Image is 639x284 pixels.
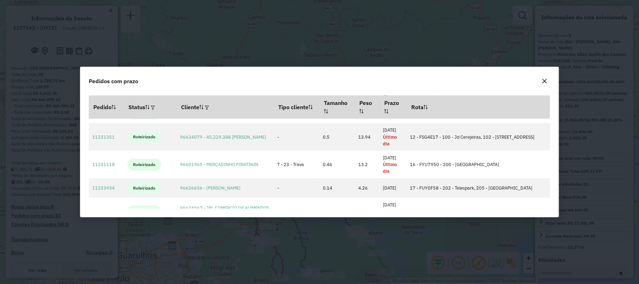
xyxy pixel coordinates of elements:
[355,95,379,119] th: Peso
[127,182,161,194] span: Roteirizado
[127,205,161,217] span: Roteirizado
[92,134,115,140] a: 11231351
[379,123,406,151] td: [DATE]
[379,178,406,198] td: [DATE]
[406,123,550,151] td: 12 - FSG4E17 - 100 - Jd Cerejeiras, 102 - [STREET_ADDRESS]
[406,151,550,178] td: 16 - FYU7950 - 200 - [GEOGRAPHIC_DATA]
[180,205,269,218] a: 96624567 - JPL COMERCIO DE ALIMENTOS LTDA
[355,123,379,151] td: 13.94
[180,185,240,191] a: 96626656 - [PERSON_NAME]
[319,198,354,225] td: 0.8
[127,159,161,171] span: Roteirizado
[273,178,319,198] td: -
[355,151,379,178] td: 13.2
[319,123,354,151] td: 0.5
[319,95,354,119] th: Tamanho
[273,123,319,151] td: -
[180,134,266,140] a: 96634079 - 45.229.388 [PERSON_NAME]
[355,198,379,225] td: 22.12
[379,151,406,178] td: [DATE]
[383,134,397,147] strong: Último dia
[273,151,319,178] td: T - 23 - Trava
[406,198,550,225] td: 18 - GBM3J31 - 410 - Guararema, [STREET_ADDRESS]
[355,178,379,198] td: 4.26
[180,161,258,167] a: 96601965 - MERCADINHO PIRATININ
[177,95,274,119] th: Cliente
[124,95,177,119] th: Status
[92,161,115,167] a: 11231118
[319,178,354,198] td: 0.14
[92,209,115,214] a: 11231357
[383,209,397,221] strong: Último dia
[379,198,406,225] td: [DATE]
[89,77,138,85] span: Pedidos com prazo
[273,95,319,119] th: Tipo cliente
[92,185,115,191] a: 11233934
[127,131,161,143] span: Roteirizado
[406,95,550,119] th: Rota
[406,178,550,198] td: 17 - FUY0F58 - 202 - Telespark, 205 - [GEOGRAPHIC_DATA]
[379,95,406,119] th: Prazo
[319,151,354,178] td: 0.46
[273,198,319,225] td: -
[89,95,124,119] th: Pedido
[383,161,397,174] strong: Último dia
